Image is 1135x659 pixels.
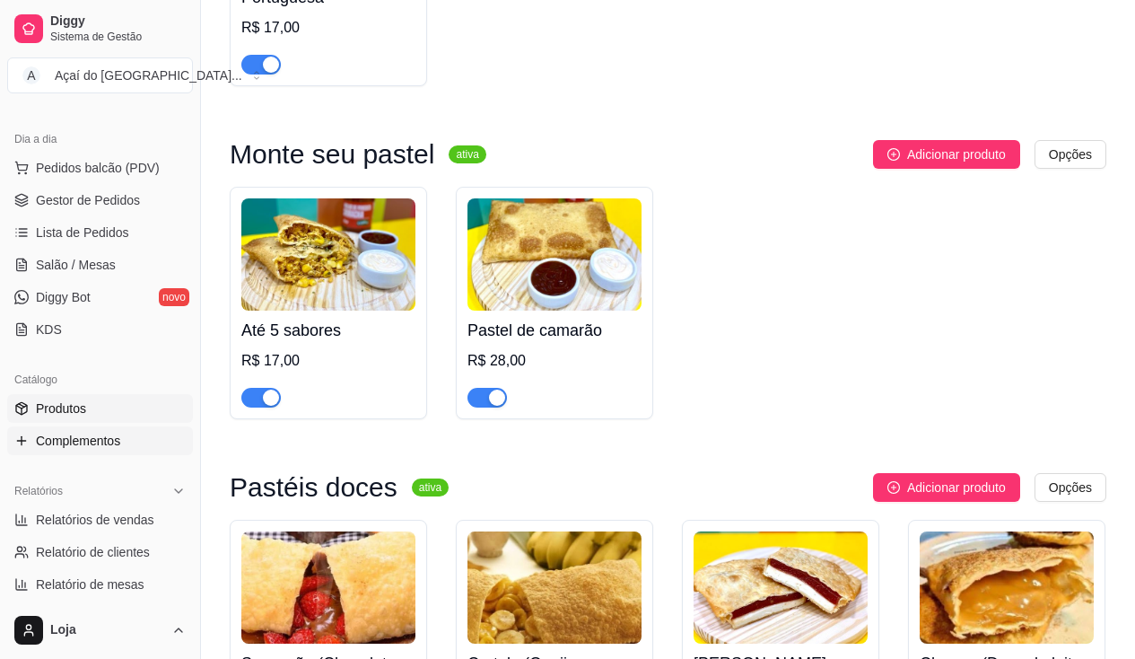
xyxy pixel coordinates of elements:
h3: Pastéis doces [230,477,397,498]
span: Pedidos balcão (PDV) [36,159,160,177]
span: Opções [1049,145,1092,164]
span: Relatórios de vendas [36,511,154,529]
img: product-image [920,532,1094,644]
div: Açaí do [GEOGRAPHIC_DATA] ... [55,66,242,84]
a: Diggy Botnovo [7,283,193,312]
span: plus-circle [887,148,900,161]
button: Loja [7,609,193,652]
a: KDS [7,315,193,344]
span: KDS [36,321,62,338]
a: Salão / Mesas [7,250,193,279]
button: Opções [1035,140,1106,169]
sup: ativa [412,479,449,496]
span: Sistema de Gestão [50,30,186,44]
img: product-image [694,532,868,644]
button: Select a team [7,57,193,93]
span: Diggy Bot [36,288,91,306]
a: Relatórios de vendas [7,505,193,534]
img: product-image [467,532,642,644]
span: Opções [1049,478,1092,497]
button: Adicionar produto [873,140,1020,169]
a: Gestor de Pedidos [7,186,193,215]
div: Dia a dia [7,125,193,154]
span: Adicionar produto [907,478,1006,497]
h4: Até 5 sabores [241,318,415,343]
a: Relatório de mesas [7,570,193,599]
img: product-image [467,198,642,311]
a: DiggySistema de Gestão [7,7,193,50]
span: Adicionar produto [907,145,1006,164]
span: Salão / Mesas [36,256,116,274]
img: product-image [241,532,415,644]
div: R$ 28,00 [467,350,642,372]
img: product-image [241,198,415,311]
button: Opções [1035,473,1106,502]
span: Relatório de mesas [36,576,144,593]
a: Relatório de clientes [7,538,193,567]
span: A [22,66,40,84]
button: Adicionar produto [873,473,1020,502]
span: Complementos [36,432,120,450]
span: Lista de Pedidos [36,224,129,242]
div: R$ 17,00 [241,17,415,39]
span: Relatórios [14,484,63,498]
span: Gestor de Pedidos [36,191,140,209]
sup: ativa [449,145,485,163]
a: Produtos [7,394,193,423]
span: Produtos [36,400,86,417]
a: Complementos [7,426,193,455]
h4: Pastel de camarão [467,318,642,343]
button: Pedidos balcão (PDV) [7,154,193,182]
h3: Monte seu pastel [230,144,434,165]
a: Lista de Pedidos [7,218,193,247]
div: Catálogo [7,365,193,394]
span: Relatório de clientes [36,543,150,561]
span: plus-circle [887,481,900,494]
div: R$ 17,00 [241,350,415,372]
span: Loja [50,622,164,638]
span: Diggy [50,13,186,30]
